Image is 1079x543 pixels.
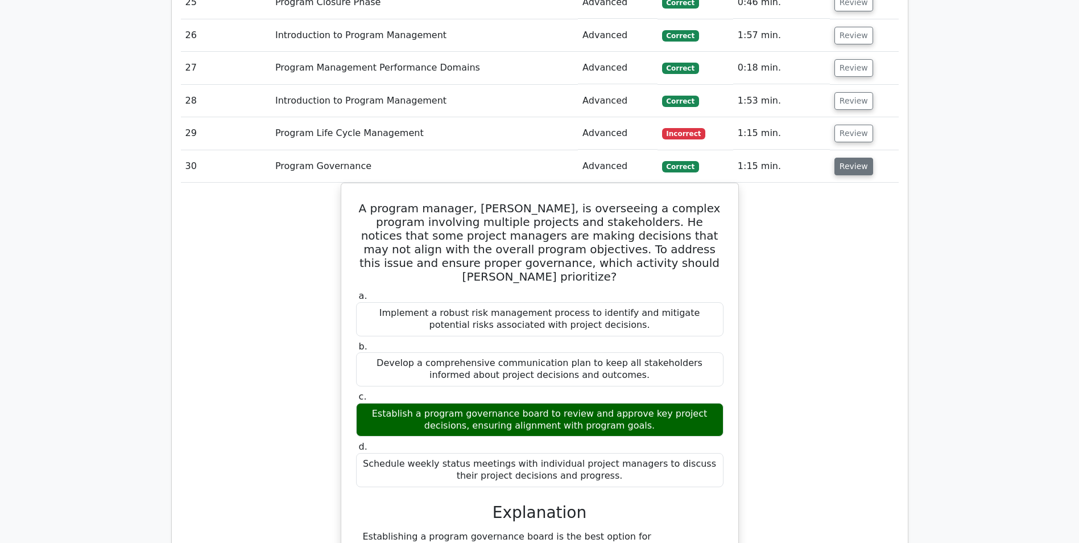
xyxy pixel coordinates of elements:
h5: A program manager, [PERSON_NAME], is overseeing a complex program involving multiple projects and... [355,201,725,283]
span: c. [359,391,367,402]
td: 1:57 min. [733,19,830,52]
td: Advanced [578,117,657,150]
button: Review [834,27,873,44]
button: Review [834,125,873,142]
td: Advanced [578,52,657,84]
td: Advanced [578,19,657,52]
span: Correct [662,96,699,107]
span: d. [359,441,367,452]
td: 1:15 min. [733,117,830,150]
td: Introduction to Program Management [271,85,578,117]
td: 1:53 min. [733,85,830,117]
button: Review [834,59,873,77]
td: Advanced [578,85,657,117]
td: Introduction to Program Management [271,19,578,52]
td: 28 [181,85,271,117]
td: 26 [181,19,271,52]
div: Establish a program governance board to review and approve key project decisions, ensuring alignm... [356,403,724,437]
td: Program Life Cycle Management [271,117,578,150]
span: Correct [662,30,699,42]
span: b. [359,341,367,352]
td: 30 [181,150,271,183]
button: Review [834,92,873,110]
td: 0:18 min. [733,52,830,84]
td: Advanced [578,150,657,183]
h3: Explanation [363,503,717,523]
span: Correct [662,63,699,74]
div: Schedule weekly status meetings with individual project managers to discuss their project decisio... [356,453,724,487]
td: 27 [181,52,271,84]
span: Correct [662,161,699,172]
span: Incorrect [662,128,706,139]
td: Program Management Performance Domains [271,52,578,84]
td: Program Governance [271,150,578,183]
td: 29 [181,117,271,150]
td: 1:15 min. [733,150,830,183]
button: Review [834,158,873,175]
div: Develop a comprehensive communication plan to keep all stakeholders informed about project decisi... [356,352,724,386]
span: a. [359,290,367,301]
div: Implement a robust risk management process to identify and mitigate potential risks associated wi... [356,302,724,336]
